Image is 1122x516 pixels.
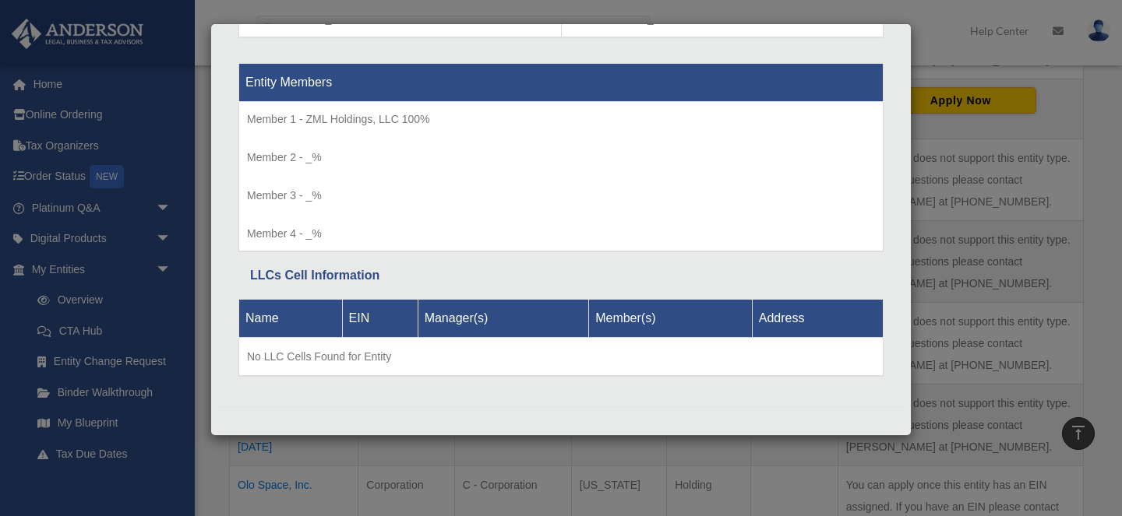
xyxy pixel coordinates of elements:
p: Member 4 - _% [247,224,875,244]
th: Entity Members [239,63,884,101]
th: Member(s) [589,300,753,338]
th: EIN [342,300,418,338]
th: Address [752,300,883,338]
p: Member 3 - _% [247,186,875,205]
p: Member 2 - _% [247,148,875,167]
p: Member 1 - ZML Holdings, LLC 100% [247,110,875,129]
td: No LLC Cells Found for Entity [239,338,884,377]
th: Name [239,300,343,338]
div: LLCs Cell Information [250,265,872,286]
th: Manager(s) [418,300,589,338]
